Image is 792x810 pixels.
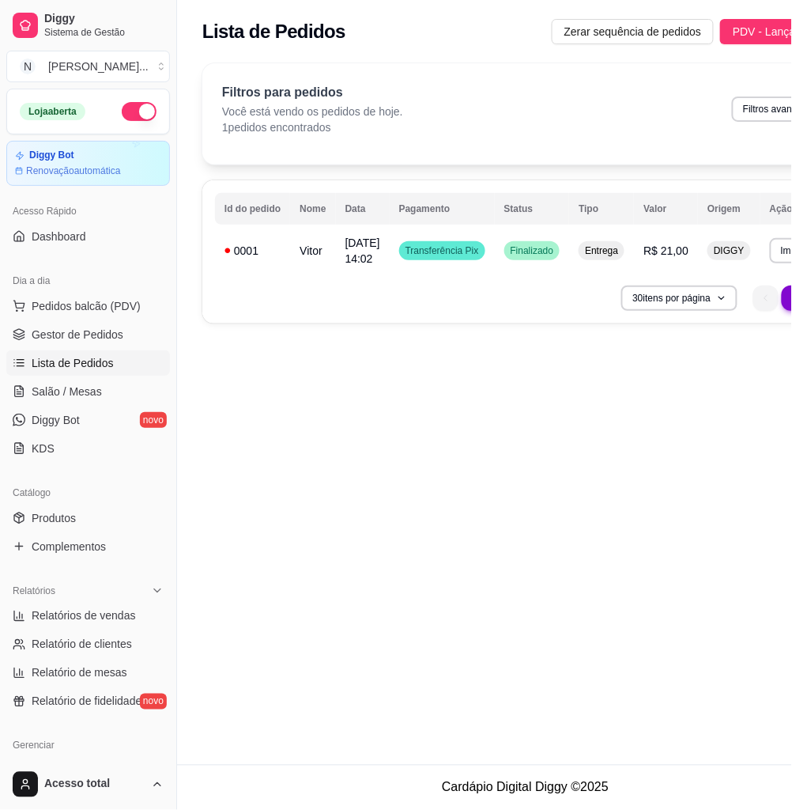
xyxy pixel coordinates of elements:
[6,505,170,531] a: Produtos
[32,608,136,624] span: Relatórios de vendas
[6,293,170,319] button: Pedidos balcão (PDV)
[6,224,170,249] a: Dashboard
[6,350,170,376] a: Lista de Pedidos
[6,766,170,804] button: Acesso total
[32,441,55,456] span: KDS
[507,244,557,257] span: Finalizado
[32,694,141,710] span: Relatório de fidelidade
[44,12,164,26] span: Diggy
[6,379,170,404] a: Salão / Mesas
[32,327,123,343] span: Gestor de Pedidos
[6,436,170,461] a: KDS
[6,733,170,759] div: Gerenciar
[6,480,170,505] div: Catálogo
[48,59,149,74] div: [PERSON_NAME] ...
[32,637,132,653] span: Relatório de clientes
[390,193,495,225] th: Pagamento
[290,229,335,273] td: Vitor
[552,19,715,44] button: Zerar sequência de pedidos
[32,510,76,526] span: Produtos
[32,355,114,371] span: Lista de Pedidos
[290,193,335,225] th: Nome
[202,19,345,44] h2: Lista de Pedidos
[6,660,170,686] a: Relatório de mesas
[6,604,170,629] a: Relatórios de vendas
[222,104,403,119] p: Você está vendo os pedidos de hoje.
[26,165,120,177] article: Renovação automática
[6,534,170,559] a: Complementos
[6,51,170,82] button: Select a team
[6,6,170,44] a: DiggySistema de Gestão
[698,193,760,225] th: Origem
[6,322,170,347] a: Gestor de Pedidos
[44,26,164,39] span: Sistema de Gestão
[6,199,170,224] div: Acesso Rápido
[44,778,145,792] span: Acesso total
[711,244,748,257] span: DIGGY
[6,689,170,714] a: Relatório de fidelidadenovo
[20,103,85,120] div: Loja aberta
[222,83,403,102] p: Filtros para pedidos
[32,229,86,244] span: Dashboard
[20,59,36,74] span: N
[643,244,688,257] span: R$ 21,00
[6,632,170,657] a: Relatório de clientes
[224,243,281,259] div: 0001
[621,286,737,311] button: 30itens por página
[402,244,482,257] span: Transferência Pix
[29,150,74,161] article: Diggy Bot
[222,119,403,135] p: 1 pedidos encontrados
[582,244,621,257] span: Entrega
[215,193,290,225] th: Id do pedido
[13,585,55,597] span: Relatórios
[32,298,141,314] span: Pedidos balcão (PDV)
[345,237,380,265] span: [DATE] 14:02
[634,193,698,225] th: Valor
[32,665,127,681] span: Relatório de mesas
[122,102,157,121] button: Alterar Status
[569,193,634,225] th: Tipo
[6,141,170,186] a: Diggy BotRenovaçãoautomática
[336,193,390,225] th: Data
[32,539,106,555] span: Complementos
[6,759,170,784] a: Entregadoresnovo
[6,268,170,293] div: Dia a dia
[32,412,80,428] span: Diggy Bot
[32,384,102,399] span: Salão / Mesas
[564,23,702,40] span: Zerar sequência de pedidos
[6,407,170,433] a: Diggy Botnovo
[495,193,570,225] th: Status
